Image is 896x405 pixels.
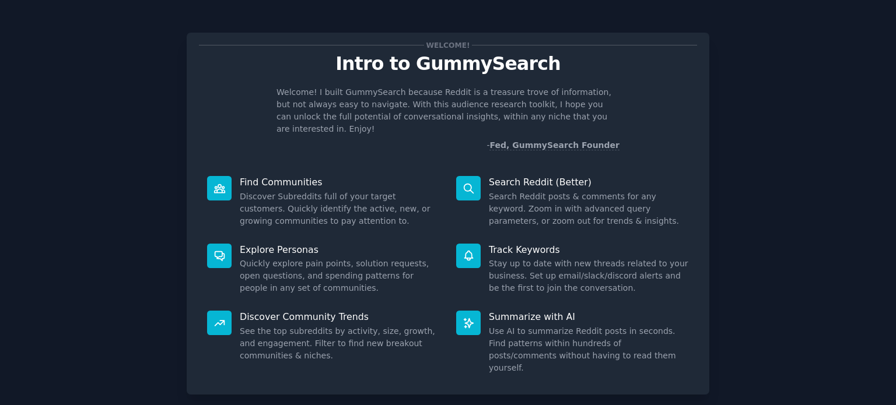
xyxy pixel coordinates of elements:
dd: See the top subreddits by activity, size, growth, and engagement. Filter to find new breakout com... [240,325,440,362]
p: Intro to GummySearch [199,54,697,74]
dd: Stay up to date with new threads related to your business. Set up email/slack/discord alerts and ... [489,258,689,294]
p: Search Reddit (Better) [489,176,689,188]
p: Summarize with AI [489,311,689,323]
dd: Search Reddit posts & comments for any keyword. Zoom in with advanced query parameters, or zoom o... [489,191,689,227]
p: Welcome! I built GummySearch because Reddit is a treasure trove of information, but not always ea... [276,86,619,135]
p: Find Communities [240,176,440,188]
p: Explore Personas [240,244,440,256]
span: Welcome! [424,39,472,51]
p: Track Keywords [489,244,689,256]
div: - [487,139,619,152]
dd: Quickly explore pain points, solution requests, open questions, and spending patterns for people ... [240,258,440,294]
a: Fed, GummySearch Founder [489,140,619,150]
dd: Discover Subreddits full of your target customers. Quickly identify the active, new, or growing c... [240,191,440,227]
p: Discover Community Trends [240,311,440,323]
dd: Use AI to summarize Reddit posts in seconds. Find patterns within hundreds of posts/comments with... [489,325,689,374]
